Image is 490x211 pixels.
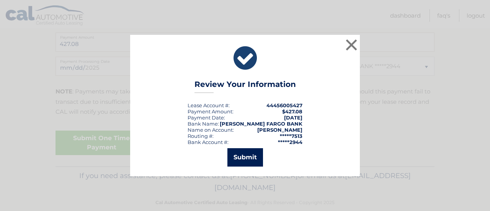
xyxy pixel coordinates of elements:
div: Bank Name: [188,121,219,127]
span: Payment Date [188,114,224,121]
button: Submit [227,148,263,167]
h3: Review Your Information [194,80,296,93]
div: : [188,114,225,121]
button: × [344,37,359,52]
strong: [PERSON_NAME] [257,127,302,133]
strong: [PERSON_NAME] FARGO BANK [220,121,302,127]
div: Name on Account: [188,127,234,133]
div: Routing #: [188,133,214,139]
strong: 44456005427 [266,102,302,108]
div: Payment Amount: [188,108,234,114]
span: [DATE] [284,114,302,121]
div: Lease Account #: [188,102,230,108]
span: $427.08 [282,108,302,114]
div: Bank Account #: [188,139,229,145]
